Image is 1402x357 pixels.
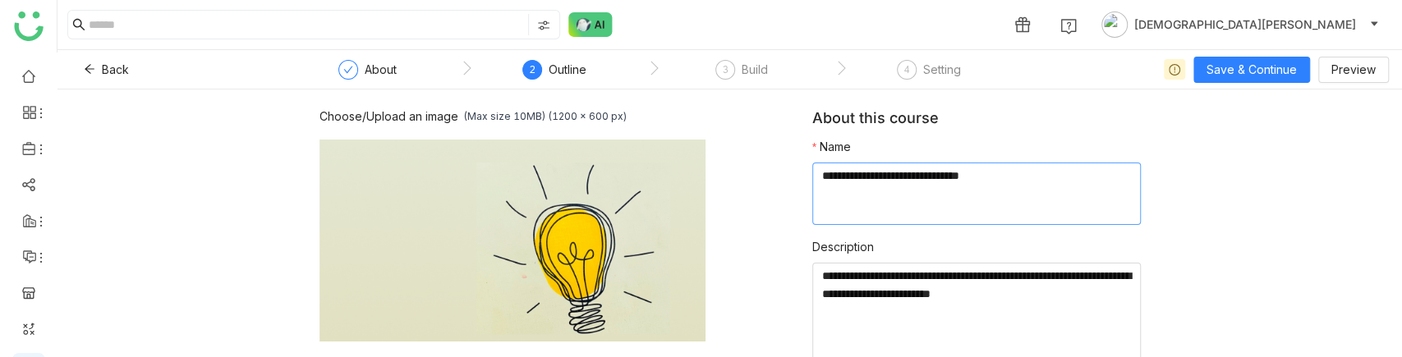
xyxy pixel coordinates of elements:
[715,60,768,89] div: 3Build
[812,138,851,156] label: Name
[812,238,874,256] label: Description
[530,63,536,76] span: 2
[568,12,613,37] img: ask-buddy-normal.svg
[1101,11,1128,38] img: avatar
[549,60,586,80] div: Outline
[812,109,1141,138] div: About this course
[102,61,129,79] span: Back
[904,63,910,76] span: 4
[1134,16,1356,34] span: [DEMOGRAPHIC_DATA][PERSON_NAME]
[71,57,142,83] button: Back
[338,60,397,89] div: About
[1098,11,1382,38] button: [DEMOGRAPHIC_DATA][PERSON_NAME]
[463,110,627,122] div: (Max size 10MB) (1200 x 600 px)
[723,63,729,76] span: 3
[1060,18,1077,34] img: help.svg
[897,60,961,89] div: 4Setting
[14,11,44,41] img: logo
[365,60,397,80] div: About
[1193,57,1310,83] button: Save & Continue
[319,109,458,123] div: Choose/Upload an image
[1318,57,1389,83] button: Preview
[923,60,961,80] div: Setting
[537,19,550,32] img: search-type.svg
[522,60,586,89] div: 2Outline
[1331,61,1376,79] span: Preview
[742,60,768,80] div: Build
[1207,61,1297,79] span: Save & Continue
